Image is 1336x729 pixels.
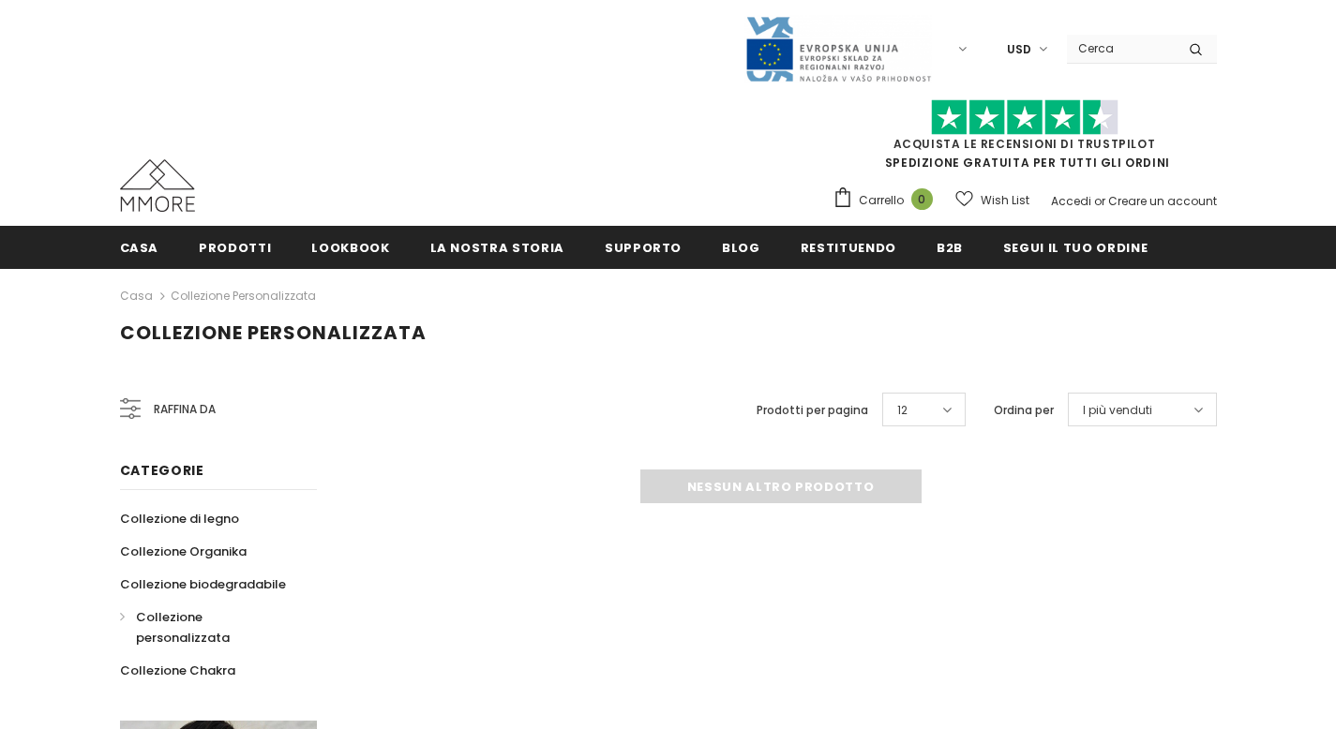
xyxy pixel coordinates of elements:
a: supporto [605,226,682,268]
a: Blog [722,226,760,268]
a: Segui il tuo ordine [1003,226,1148,268]
span: B2B [937,239,963,257]
span: Collezione di legno [120,510,239,528]
a: Restituendo [801,226,896,268]
a: Acquista le recensioni di TrustPilot [893,136,1156,152]
a: Creare un account [1108,193,1217,209]
span: Collezione personalizzata [120,320,427,346]
span: Restituendo [801,239,896,257]
span: Collezione personalizzata [136,608,230,647]
span: USD [1007,40,1031,59]
span: 12 [897,401,908,420]
a: Prodotti [199,226,271,268]
span: or [1094,193,1105,209]
a: Collezione personalizzata [120,601,296,654]
span: Casa [120,239,159,257]
img: Javni Razpis [744,15,932,83]
span: La nostra storia [430,239,564,257]
a: Collezione personalizzata [171,288,316,304]
img: Fidati di Pilot Stars [931,99,1118,136]
a: Lookbook [311,226,389,268]
span: Collezione Organika [120,543,247,560]
a: Carrello 0 [833,186,942,215]
span: Raffina da [154,399,216,420]
span: Lookbook [311,239,389,257]
span: Collezione biodegradabile [120,575,286,593]
a: Collezione biodegradabile [120,568,286,601]
span: supporto [605,239,682,257]
span: Carrello [859,191,904,210]
span: Prodotti [199,239,271,257]
a: Accedi [1051,193,1091,209]
label: Ordina per [994,401,1054,420]
span: SPEDIZIONE GRATUITA PER TUTTI GLI ORDINI [833,108,1217,171]
span: Categorie [120,461,204,480]
a: Casa [120,226,159,268]
label: Prodotti per pagina [757,401,868,420]
span: Blog [722,239,760,257]
a: Collezione Organika [120,535,247,568]
a: B2B [937,226,963,268]
span: Wish List [981,191,1029,210]
span: Segui il tuo ordine [1003,239,1148,257]
span: I più venduti [1083,401,1152,420]
a: Collezione di legno [120,502,239,535]
img: Casi MMORE [120,159,195,212]
a: Collezione Chakra [120,654,235,687]
span: Collezione Chakra [120,662,235,679]
input: Search Site [1067,35,1175,62]
a: Wish List [955,184,1029,216]
a: La nostra storia [430,226,564,268]
a: Javni Razpis [744,40,932,56]
a: Casa [120,285,153,307]
span: 0 [911,188,933,210]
